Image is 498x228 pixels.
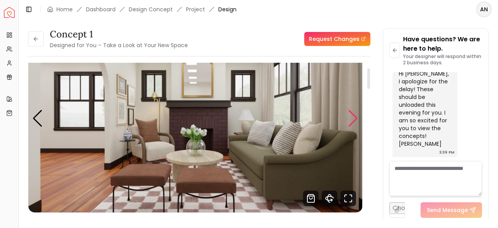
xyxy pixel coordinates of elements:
svg: Fullscreen [340,191,356,206]
a: Request Changes [304,32,370,46]
div: 3:39 PM [439,148,454,156]
div: Hi [PERSON_NAME], I apologize for the delay! These should be unloaded this evening for you. I am ... [399,70,450,148]
button: AN [476,2,492,17]
a: Spacejoy [4,7,15,18]
div: 3 / 4 [28,24,363,212]
div: Carousel [28,24,362,212]
a: Home [56,5,73,13]
span: AN [477,2,491,16]
span: Design [218,5,237,13]
nav: breadcrumb [47,5,237,13]
img: Spacejoy Logo [4,7,15,18]
div: Next slide [348,110,358,127]
a: Dashboard [86,5,116,13]
a: Project [186,5,205,13]
img: Design Render 1 [28,24,363,212]
svg: 360 View [322,191,337,206]
svg: Shop Products from this design [303,191,319,206]
h3: Concept 1 [50,28,188,41]
li: Design Concept [129,5,173,13]
p: Have questions? We are here to help. [403,35,482,53]
p: Your designer will respond within 2 business days. [403,53,482,66]
div: Previous slide [32,110,43,127]
small: Designed for You – Take a Look at Your New Space [50,41,188,49]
